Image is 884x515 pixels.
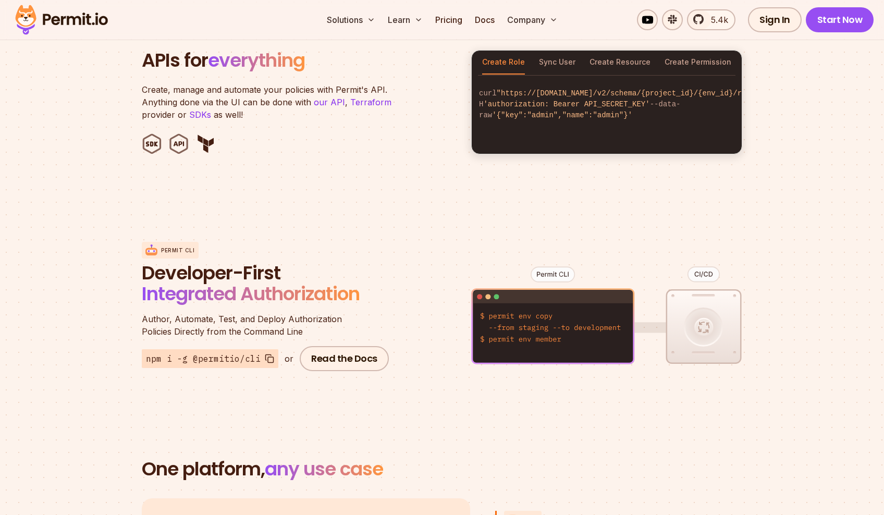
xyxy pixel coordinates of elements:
span: npm i -g @permitio/cli [146,352,261,365]
span: '{"key":"admin","name":"admin"}' [492,111,632,119]
span: Integrated Authorization [142,280,360,307]
img: Permit logo [10,2,113,38]
span: everything [208,47,305,73]
button: Sync User [539,51,575,75]
h2: One platform, [142,459,742,480]
button: npm i -g @permitio/cli [142,349,278,368]
p: Create, manage and automate your policies with Permit's API. Anything done via the UI can be done... [142,83,402,121]
a: 5.4k [687,9,735,30]
button: Create Resource [590,51,650,75]
h2: APIs for [142,50,459,71]
p: Permit CLI [161,247,194,254]
button: Create Role [482,51,525,75]
a: SDKs [189,109,211,120]
div: or [285,352,293,365]
button: Create Permission [665,51,731,75]
button: Learn [384,9,427,30]
a: our API [314,97,345,107]
span: "https://[DOMAIN_NAME]/v2/schema/{project_id}/{env_id}/roles" [497,89,764,97]
span: 5.4k [705,14,728,26]
span: 'authorization: Bearer API_SECRET_KEY' [483,100,649,108]
button: Solutions [323,9,379,30]
span: any use case [265,456,383,482]
a: Pricing [431,9,466,30]
span: Author, Automate, Test, and Deploy Authorization [142,313,392,325]
a: Terraform [350,97,391,107]
span: Developer-First [142,263,392,284]
p: Policies Directly from the Command Line [142,313,392,338]
a: Docs [471,9,499,30]
button: Company [503,9,562,30]
a: Sign In [748,7,802,32]
a: Read the Docs [300,346,389,371]
code: curl -H --data-raw [472,80,742,129]
a: Start Now [806,7,874,32]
